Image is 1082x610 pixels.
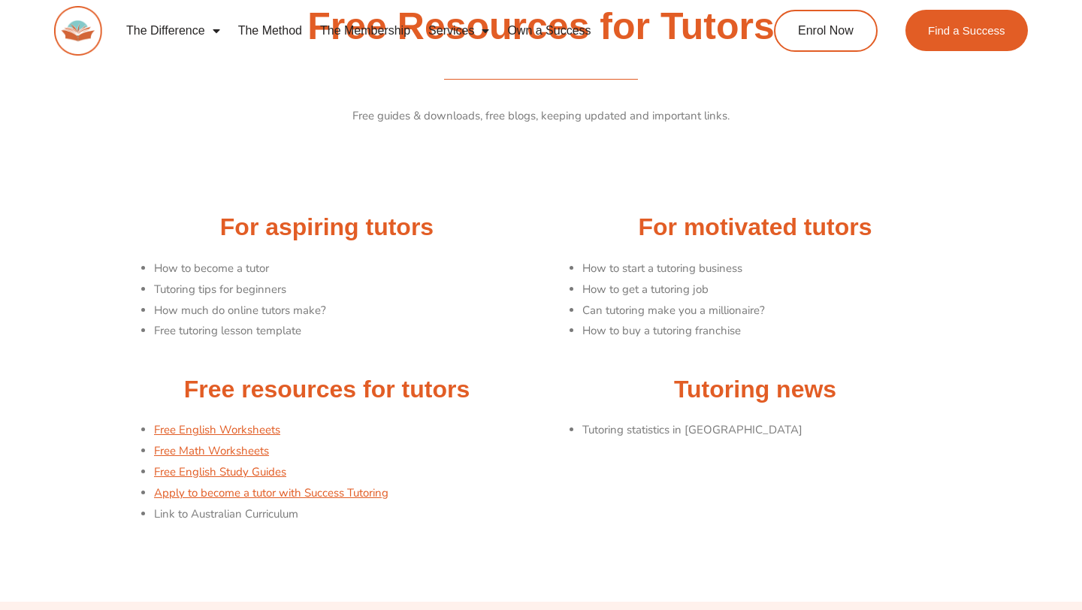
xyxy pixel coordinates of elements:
[120,212,533,243] h2: For aspiring tutors
[582,258,962,279] li: How to start a tutoring business
[498,14,600,48] a: Own a Success
[154,321,533,342] li: Free tutoring lesson template
[582,300,962,322] li: Can tutoring make you a millionaire?
[311,14,419,48] a: The Membership
[229,14,311,48] a: The Method
[154,422,280,437] a: Free English Worksheets
[117,14,229,48] a: The Difference
[154,504,533,525] li: Link to Australian Curriculum
[774,10,878,52] a: Enrol Now
[117,14,718,48] nav: Menu
[120,106,962,127] p: Free guides & downloads, free blogs, keeping updated and important links.
[582,321,962,342] li: How to buy a tutoring franchise
[154,485,388,500] a: Apply to become a tutor with Success Tutoring
[824,440,1082,610] iframe: Chat Widget
[905,10,1028,51] a: Find a Success
[798,25,854,37] span: Enrol Now
[549,374,962,406] h2: Tutoring news
[120,374,533,406] h2: Free resources for tutors
[154,258,533,279] li: How to become a tutor
[154,464,286,479] a: Free English Study Guides
[419,14,498,48] a: Services
[154,279,533,300] li: Tutoring tips for beginners
[582,279,962,300] li: How to get a tutoring job
[928,25,1005,36] span: Find a Success
[582,420,962,441] li: Tutoring statistics in [GEOGRAPHIC_DATA]
[154,443,269,458] a: Free Math Worksheets
[154,300,533,322] li: How much do online tutors make?
[549,212,962,243] h2: For motivated tutors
